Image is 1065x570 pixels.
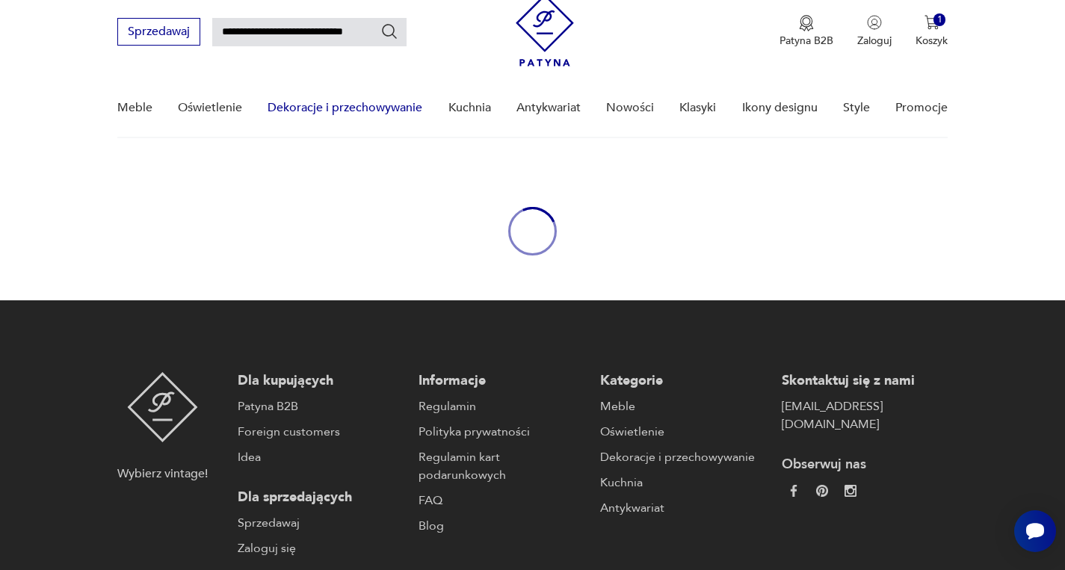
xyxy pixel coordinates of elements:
[606,79,654,137] a: Nowości
[916,34,948,48] p: Koszyk
[933,13,946,26] div: 1
[419,448,585,484] a: Regulamin kart podarunkowych
[600,372,767,390] p: Kategorie
[600,397,767,415] a: Meble
[679,79,716,137] a: Klasyki
[238,539,404,557] a: Zaloguj się
[924,15,939,30] img: Ikona koszyka
[419,397,585,415] a: Regulamin
[238,423,404,441] a: Foreign customers
[916,15,948,48] button: 1Koszyk
[843,79,870,137] a: Style
[867,15,882,30] img: Ikonka użytkownika
[238,372,404,390] p: Dla kupujących
[845,485,856,497] img: c2fd9cf7f39615d9d6839a72ae8e59e5.webp
[600,474,767,492] a: Kuchnia
[857,34,892,48] p: Zaloguj
[380,22,398,40] button: Szukaj
[117,28,200,38] a: Sprzedawaj
[857,15,892,48] button: Zaloguj
[782,456,948,474] p: Obserwuj nas
[238,514,404,532] a: Sprzedawaj
[117,465,208,483] p: Wybierz vintage!
[238,448,404,466] a: Idea
[117,18,200,46] button: Sprzedawaj
[419,492,585,509] a: FAQ
[238,489,404,507] p: Dla sprzedających
[799,15,814,31] img: Ikona medalu
[419,423,585,441] a: Polityka prywatności
[780,15,833,48] button: Patyna B2B
[816,485,828,497] img: 37d27d81a828e637adc9f9cb2e3d3a8a.webp
[895,79,948,137] a: Promocje
[600,423,767,441] a: Oświetlenie
[178,79,242,137] a: Oświetlenie
[516,79,581,137] a: Antykwariat
[1014,510,1056,552] iframe: Smartsupp widget button
[742,79,818,137] a: Ikony designu
[419,517,585,535] a: Blog
[780,34,833,48] p: Patyna B2B
[127,372,198,442] img: Patyna - sklep z meblami i dekoracjami vintage
[268,79,422,137] a: Dekoracje i przechowywanie
[600,448,767,466] a: Dekoracje i przechowywanie
[238,397,404,415] a: Patyna B2B
[782,372,948,390] p: Skontaktuj się z nami
[788,485,800,497] img: da9060093f698e4c3cedc1453eec5031.webp
[448,79,491,137] a: Kuchnia
[780,15,833,48] a: Ikona medaluPatyna B2B
[117,79,152,137] a: Meble
[419,372,585,390] p: Informacje
[782,397,948,433] a: [EMAIL_ADDRESS][DOMAIN_NAME]
[600,499,767,517] a: Antykwariat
